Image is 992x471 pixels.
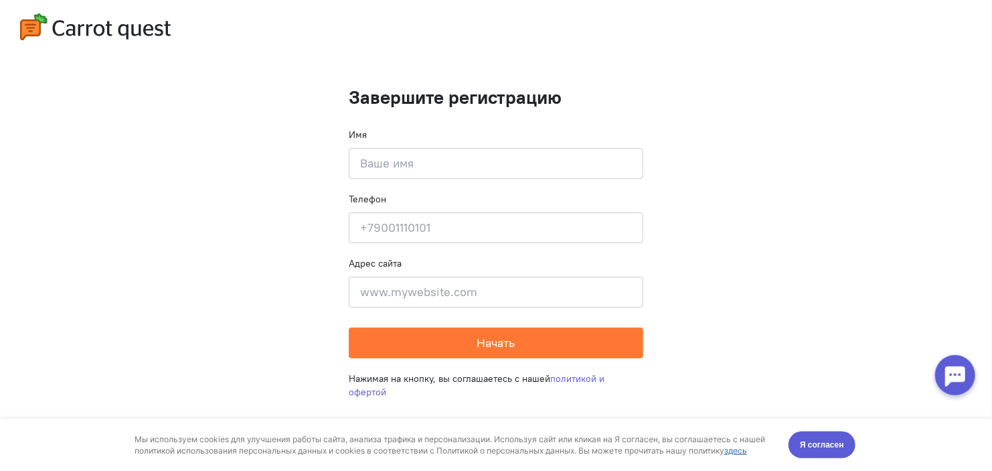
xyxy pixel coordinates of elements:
a: политикой и офертой [349,373,604,398]
img: carrot-quest-logo.svg [20,13,171,40]
input: Ваше имя [349,148,643,179]
input: www.mywebsite.com [349,277,643,308]
label: Имя [349,128,367,141]
h1: Завершите регистрацию [349,87,643,108]
div: Нажимая на кнопку, вы соглашаетесь с нашей [349,358,643,412]
div: Мы используем cookies для улучшения работы сайта, анализа трафика и персонализации. Используя сай... [135,15,773,38]
button: Я согласен [789,13,855,40]
label: Телефон [349,192,386,206]
span: Я согласен [800,19,844,33]
input: +79001110101 [349,212,643,243]
a: здесь [724,27,747,37]
label: Адрес сайта [349,257,402,270]
span: Начать [477,335,515,350]
button: Начать [349,328,643,358]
